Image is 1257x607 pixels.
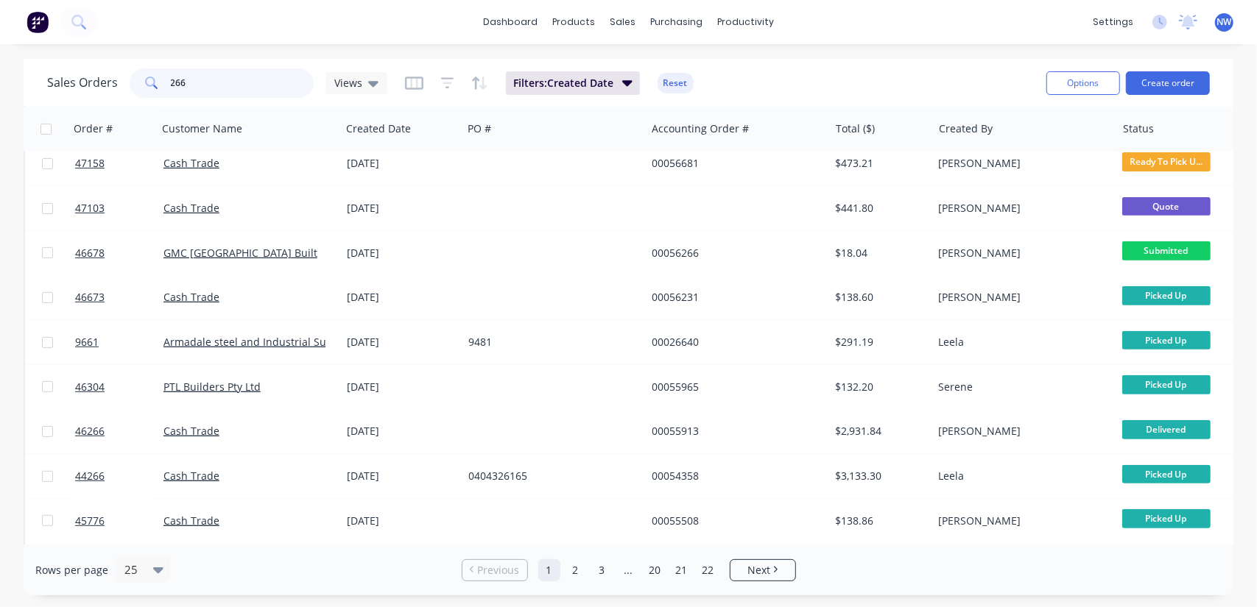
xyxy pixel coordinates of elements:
div: Created Date [346,121,411,136]
a: Cash Trade [163,156,219,170]
div: purchasing [643,11,710,33]
div: [PERSON_NAME] [938,246,1102,260]
span: 46678 [75,246,105,260]
img: Factory [27,11,49,33]
span: Delivered [1122,420,1211,439]
a: Page 20 [644,559,666,581]
span: 46304 [75,380,105,394]
span: Rows per page [35,563,108,578]
div: Status [1123,121,1154,136]
div: $473.21 [836,156,922,171]
div: Serene [938,380,1102,394]
div: [DATE] [347,246,457,260]
div: [PERSON_NAME] [938,201,1102,216]
a: dashboard [476,11,545,33]
a: 47103 [75,186,163,230]
a: Page 1 is your current page [538,559,560,581]
button: Reset [658,73,694,93]
div: 0404326165 [468,469,632,483]
span: Picked Up [1122,331,1211,349]
button: Options [1046,71,1120,95]
span: 45776 [75,514,105,528]
div: $441.80 [836,201,922,216]
a: Page 21 [671,559,693,581]
div: 00055913 [652,424,815,439]
div: $3,133.30 [836,469,922,483]
span: Submitted [1122,241,1211,260]
a: 46266 [75,409,163,453]
input: Search... [171,68,314,98]
span: Views [334,75,362,90]
a: 9661 [75,320,163,364]
button: Create order [1126,71,1210,95]
a: Armadale steel and Industrial Supplies [163,335,356,349]
h1: Sales Orders [47,76,118,90]
a: Next page [730,563,795,578]
a: Cash Trade [163,290,219,304]
div: $138.86 [836,514,922,528]
div: 00055508 [652,514,815,528]
div: 00056231 [652,290,815,305]
div: 00026640 [652,335,815,349]
a: Page 22 [697,559,719,581]
div: [PERSON_NAME] [938,156,1102,171]
span: 44266 [75,469,105,483]
a: 44831 [75,543,163,587]
div: $132.20 [836,380,922,394]
div: Order # [74,121,113,136]
div: 9481 [468,335,632,349]
span: Quote [1122,197,1211,216]
div: PO # [468,121,491,136]
span: 46673 [75,290,105,305]
div: productivity [710,11,781,33]
div: sales [602,11,643,33]
span: Filters: Created Date [513,76,613,90]
span: Picked Up [1122,465,1211,483]
div: 00055965 [652,380,815,394]
span: 47158 [75,156,105,171]
a: Cash Trade [163,424,219,438]
div: [DATE] [347,380,457,394]
a: Jump forward [618,559,640,581]
div: [PERSON_NAME] [938,514,1102,528]
div: [DATE] [347,290,457,305]
div: [DATE] [347,335,457,349]
ul: Pagination [456,559,802,581]
div: products [545,11,602,33]
div: [DATE] [347,201,457,216]
div: 00054358 [652,469,815,483]
div: settings [1085,11,1141,33]
div: $2,931.84 [836,424,922,439]
a: 44266 [75,454,163,498]
span: Picked Up [1122,286,1211,305]
div: [DATE] [347,156,457,171]
div: [DATE] [347,514,457,528]
div: $291.19 [836,335,922,349]
div: Leela [938,469,1102,483]
a: 47158 [75,141,163,185]
div: [PERSON_NAME] [938,424,1102,439]
span: Previous [477,563,519,578]
a: Cash Trade [163,514,219,528]
a: Cash Trade [163,201,219,215]
span: 47103 [75,201,105,216]
a: 46678 [75,231,163,275]
a: 46673 [75,275,163,319]
a: Page 3 [591,559,613,581]
span: Picked Up [1122,375,1211,394]
span: Next [747,563,770,578]
span: NW [1217,15,1232,29]
div: $138.60 [836,290,922,305]
span: Ready To Pick U... [1122,152,1211,171]
a: GMC [GEOGRAPHIC_DATA] Built [163,246,317,260]
div: $18.04 [836,246,922,260]
button: Filters:Created Date [506,71,640,95]
a: Page 2 [565,559,587,581]
a: Previous page [462,563,527,578]
span: Picked Up [1122,509,1211,528]
span: 46266 [75,424,105,439]
div: Leela [938,335,1102,349]
a: 46304 [75,365,163,409]
div: 00056266 [652,246,815,260]
span: 9661 [75,335,99,349]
